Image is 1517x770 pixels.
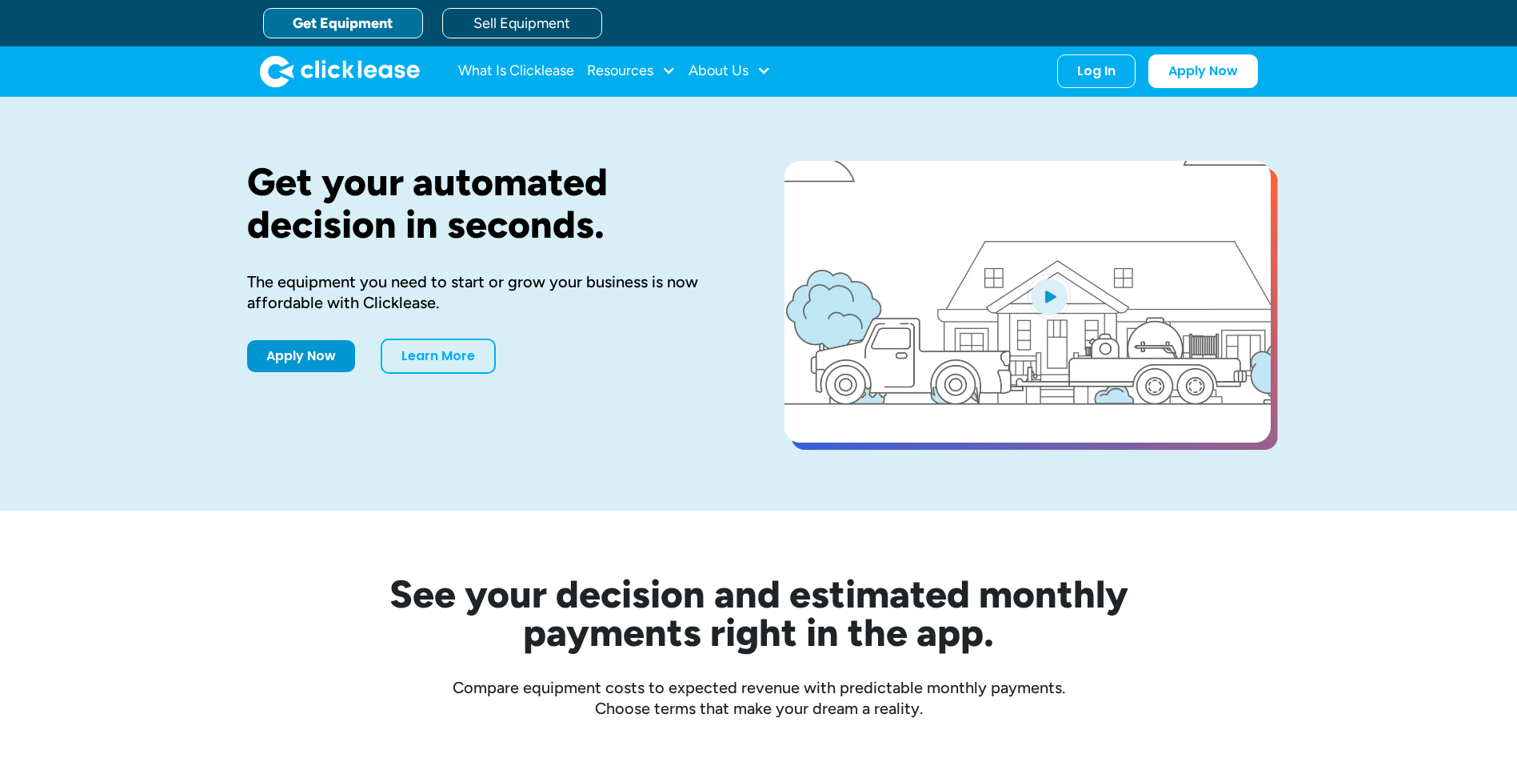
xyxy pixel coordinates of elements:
[784,161,1271,443] a: open lightbox
[260,55,420,87] img: Clicklease logo
[1077,63,1116,79] div: Log In
[263,8,423,38] a: Get Equipment
[587,55,676,87] div: Resources
[442,8,602,38] a: Sell Equipment
[458,55,574,87] a: What Is Clicklease
[247,161,733,246] h1: Get your automated decision in seconds.
[247,677,1271,719] div: Compare equipment costs to expected revenue with predictable monthly payments. Choose terms that ...
[381,339,496,374] a: Learn More
[247,271,733,313] div: The equipment you need to start or grow your business is now affordable with Clicklease.
[1148,54,1258,88] a: Apply Now
[260,55,420,87] a: home
[247,340,355,372] a: Apply Now
[1028,274,1071,319] img: Blue play button logo on a light blue circular background
[311,575,1207,652] h2: See your decision and estimated monthly payments right in the app.
[689,55,771,87] div: About Us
